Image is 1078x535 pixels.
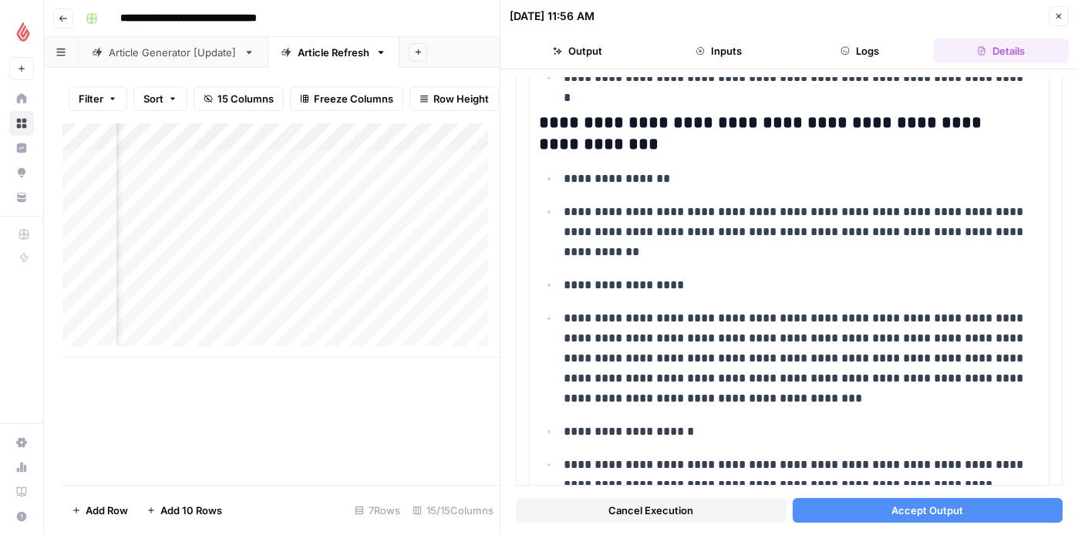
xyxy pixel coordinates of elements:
div: 15/15 Columns [406,498,500,523]
span: 15 Columns [217,91,274,106]
div: [DATE] 11:56 AM [510,8,595,24]
button: Freeze Columns [290,86,403,111]
a: Article Refresh [268,37,399,68]
a: Usage [9,455,34,479]
div: Article Generator [Update] [109,45,237,60]
button: Inputs [651,39,786,63]
button: Workspace: Lightspeed [9,12,34,51]
a: Your Data [9,185,34,210]
a: Opportunities [9,160,34,185]
button: Output [510,39,645,63]
button: Sort [133,86,187,111]
span: Freeze Columns [314,91,393,106]
button: Help + Support [9,504,34,529]
a: Learning Hub [9,479,34,504]
button: Row Height [409,86,499,111]
span: Accept Output [891,503,963,518]
span: Sort [143,91,163,106]
a: Article Generator [Update] [79,37,268,68]
div: 7 Rows [349,498,406,523]
span: Add 10 Rows [160,503,222,518]
a: Browse [9,111,34,136]
span: Cancel Execution [608,503,693,518]
button: Accept Output [793,498,1063,523]
button: Logs [793,39,928,63]
div: Article Refresh [298,45,369,60]
img: Lightspeed Logo [9,18,37,45]
a: Home [9,86,34,111]
span: Row Height [433,91,489,106]
span: Filter [79,91,103,106]
button: Add 10 Rows [137,498,231,523]
span: Add Row [86,503,128,518]
button: Add Row [62,498,137,523]
a: Settings [9,430,34,455]
a: Insights [9,136,34,160]
button: Filter [69,86,127,111]
button: 15 Columns [194,86,284,111]
button: Cancel Execution [516,498,787,523]
button: Details [934,39,1069,63]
